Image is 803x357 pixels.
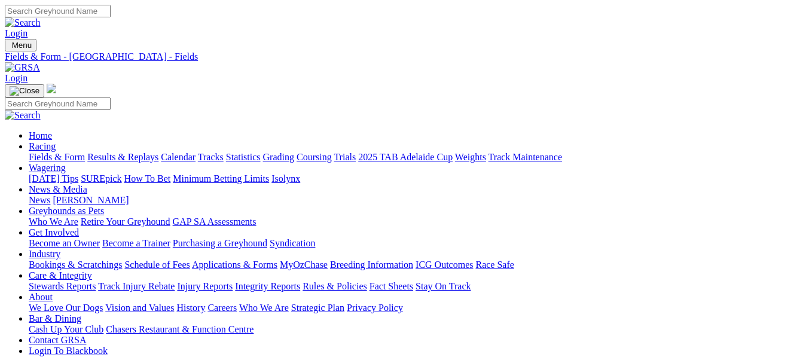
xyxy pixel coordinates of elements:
a: History [176,303,205,313]
div: Get Involved [29,238,798,249]
a: Fact Sheets [370,281,413,291]
button: Toggle navigation [5,84,44,97]
div: News & Media [29,195,798,206]
div: Care & Integrity [29,281,798,292]
a: Integrity Reports [235,281,300,291]
img: Close [10,86,39,96]
a: Race Safe [475,260,514,270]
a: Privacy Policy [347,303,403,313]
a: Strategic Plan [291,303,344,313]
a: Get Involved [29,227,79,237]
a: Stay On Track [416,281,471,291]
a: Track Injury Rebate [98,281,175,291]
a: Rules & Policies [303,281,367,291]
a: Statistics [226,152,261,162]
div: Wagering [29,173,798,184]
a: Contact GRSA [29,335,86,345]
a: Become a Trainer [102,238,170,248]
input: Search [5,5,111,17]
a: Tracks [198,152,224,162]
div: Industry [29,260,798,270]
a: Results & Replays [87,152,158,162]
a: Injury Reports [177,281,233,291]
a: Fields & Form [29,152,85,162]
a: How To Bet [124,173,171,184]
img: Search [5,110,41,121]
a: About [29,292,53,302]
a: News [29,195,50,205]
a: 2025 TAB Adelaide Cup [358,152,453,162]
a: GAP SA Assessments [173,216,257,227]
a: Greyhounds as Pets [29,206,104,216]
a: Vision and Values [105,303,174,313]
a: Careers [207,303,237,313]
a: Purchasing a Greyhound [173,238,267,248]
div: Greyhounds as Pets [29,216,798,227]
a: Who We Are [29,216,78,227]
a: Minimum Betting Limits [173,173,269,184]
a: Applications & Forms [192,260,277,270]
a: Weights [455,152,486,162]
a: Syndication [270,238,315,248]
a: We Love Our Dogs [29,303,103,313]
a: Grading [263,152,294,162]
a: Bookings & Scratchings [29,260,122,270]
a: Login To Blackbook [29,346,108,356]
a: Who We Are [239,303,289,313]
a: SUREpick [81,173,121,184]
div: About [29,303,798,313]
a: Login [5,73,28,83]
a: Breeding Information [330,260,413,270]
a: Login [5,28,28,38]
a: Care & Integrity [29,270,92,280]
a: MyOzChase [280,260,328,270]
a: Coursing [297,152,332,162]
a: Trials [334,152,356,162]
a: Wagering [29,163,66,173]
span: Menu [12,41,32,50]
input: Search [5,97,111,110]
a: Fields & Form - [GEOGRAPHIC_DATA] - Fields [5,51,798,62]
div: Bar & Dining [29,324,798,335]
a: Isolynx [271,173,300,184]
a: Schedule of Fees [124,260,190,270]
a: Calendar [161,152,196,162]
a: Cash Up Your Club [29,324,103,334]
button: Toggle navigation [5,39,36,51]
a: [DATE] Tips [29,173,78,184]
img: logo-grsa-white.png [47,84,56,93]
a: Stewards Reports [29,281,96,291]
a: Racing [29,141,56,151]
a: Home [29,130,52,141]
a: Industry [29,249,60,259]
div: Racing [29,152,798,163]
img: Search [5,17,41,28]
a: Chasers Restaurant & Function Centre [106,324,254,334]
img: GRSA [5,62,40,73]
a: Track Maintenance [488,152,562,162]
a: Become an Owner [29,238,100,248]
a: [PERSON_NAME] [53,195,129,205]
a: ICG Outcomes [416,260,473,270]
a: Retire Your Greyhound [81,216,170,227]
a: News & Media [29,184,87,194]
a: Bar & Dining [29,313,81,324]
